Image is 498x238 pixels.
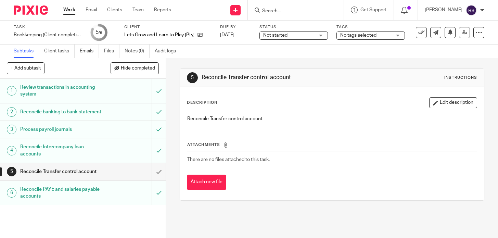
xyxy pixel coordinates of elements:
[202,74,347,81] h1: Reconcile Transfer control account
[7,146,16,155] div: 4
[444,75,477,80] div: Instructions
[360,8,387,12] span: Get Support
[154,7,171,13] a: Reports
[155,45,181,58] a: Audit logs
[107,7,122,13] a: Clients
[86,7,97,13] a: Email
[261,8,323,14] input: Search
[187,143,220,147] span: Attachments
[111,62,159,74] button: Hide completed
[7,125,16,134] div: 3
[20,166,103,177] h1: Reconcile Transfer control account
[259,24,328,30] label: Status
[429,97,477,108] button: Edit description
[7,107,16,117] div: 2
[425,7,462,13] p: [PERSON_NAME]
[7,188,16,198] div: 6
[95,28,102,36] div: 5
[80,45,99,58] a: Emails
[63,7,75,13] a: Work
[7,167,16,176] div: 5
[14,5,48,15] img: Pixie
[14,24,82,30] label: Task
[187,72,198,83] div: 5
[132,7,144,13] a: Team
[121,66,155,71] span: Hide completed
[7,86,16,96] div: 1
[104,45,119,58] a: Files
[263,33,288,38] span: Not started
[187,157,270,162] span: There are no files attached to this task.
[336,24,405,30] label: Tags
[187,175,226,190] button: Attach new file
[44,45,75,58] a: Client tasks
[124,24,212,30] label: Client
[7,62,44,74] button: + Add subtask
[20,184,103,202] h1: Reconcile PAYE and salaries payable accounts
[20,142,103,159] h1: Reconcile Intercompany loan accounts
[220,24,251,30] label: Due by
[220,33,234,37] span: [DATE]
[340,33,376,38] span: No tags selected
[125,45,150,58] a: Notes (0)
[14,45,39,58] a: Subtasks
[99,31,102,35] small: /6
[20,82,103,100] h1: Review transactions in accounting system
[14,32,82,38] div: Bookkeeping (Client completion)
[124,32,194,38] p: Lets Grow and Learn to Play (Pty) Ltd
[20,107,103,117] h1: Reconcile banking to bank statement
[20,124,103,135] h1: Process payroll journals
[187,115,476,122] p: Reconcile Transfer control account
[466,5,477,16] img: svg%3E
[187,100,217,105] p: Description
